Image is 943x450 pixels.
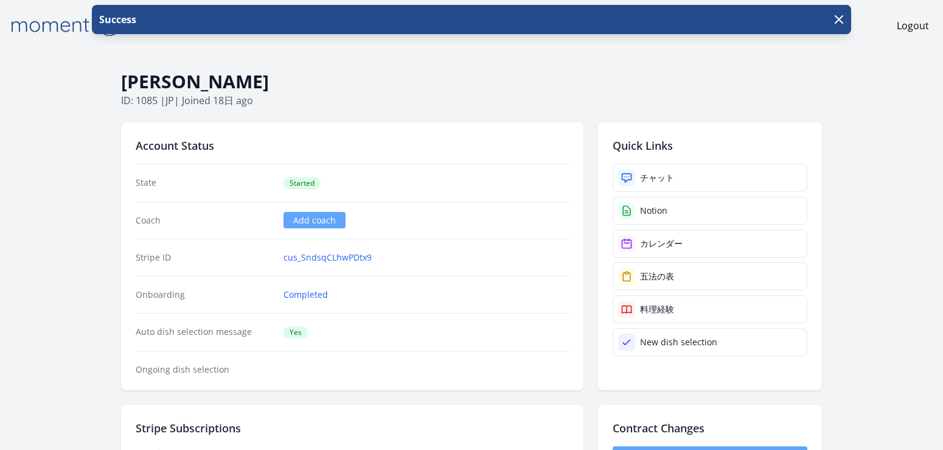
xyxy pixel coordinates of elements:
dt: Stripe ID [136,251,274,264]
a: Add coach [284,212,346,228]
span: Yes [284,326,308,339]
h2: Stripe Subscriptions [136,420,569,437]
h2: Quick Links [613,137,807,154]
h2: Account Status [136,137,569,154]
a: Notion [613,197,807,225]
h1: [PERSON_NAME] [121,70,822,93]
div: New dish selection [640,336,717,348]
h2: Contract Changes [613,420,807,437]
a: Completed [284,289,328,301]
dt: Auto dish selection message [136,326,274,339]
p: ID: 1085 | | Joined 18日 ago [121,93,822,108]
div: Notion [640,205,667,217]
a: New dish selection [613,328,807,356]
a: チャット [613,164,807,192]
div: チャット [640,172,674,184]
p: Success [97,12,136,27]
a: 料理経験 [613,295,807,323]
dt: Onboarding [136,289,274,301]
dt: State [136,177,274,189]
dt: Ongoing dish selection [136,364,274,376]
div: 料理経験 [640,303,674,315]
span: Started [284,177,321,189]
div: 五法の表 [640,270,674,283]
div: カレンダー [640,237,683,250]
span: jp [165,94,174,107]
a: 五法の表 [613,262,807,290]
dt: Coach [136,214,274,227]
a: カレンダー [613,230,807,258]
a: cus_SndsqCLhwPDtx9 [284,251,372,264]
